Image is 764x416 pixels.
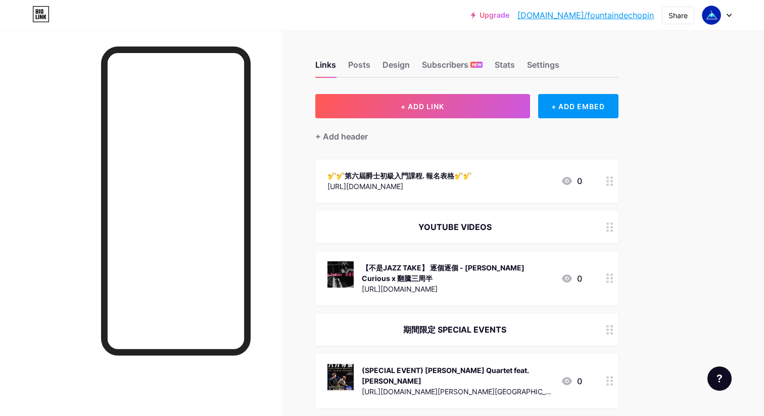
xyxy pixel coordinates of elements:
[527,59,559,77] div: Settings
[383,59,410,77] div: Design
[362,284,553,294] div: [URL][DOMAIN_NAME]
[471,11,509,19] a: Upgrade
[327,181,471,192] div: [URL][DOMAIN_NAME]
[669,10,688,21] div: Share
[315,130,368,143] div: + Add header
[327,261,354,288] img: 【不是JAZZ TAKE】 逐個逐個 - Jan Curious x 翻騰三周半
[348,59,370,77] div: Posts
[538,94,618,118] div: + ADD EMBED
[561,175,582,187] div: 0
[362,386,553,397] div: [URL][DOMAIN_NAME][PERSON_NAME][GEOGRAPHIC_DATA]
[327,364,354,390] img: (SPECIAL EVENT) Mike Hirsch Quartet feat. David Bryant
[495,59,515,77] div: Stats
[327,323,582,336] div: 期間限定 SPECIAL EVENTS
[561,375,582,387] div: 0
[472,62,482,68] span: NEW
[327,170,471,181] div: 🎷🎷第六屆爵士初級入門課程. 報名表格🎷🎷
[401,102,444,111] span: + ADD LINK
[315,59,336,77] div: Links
[422,59,483,77] div: Subscribers
[561,272,582,285] div: 0
[315,94,530,118] button: + ADD LINK
[327,221,582,233] div: YOUTUBE VIDEOS
[517,9,654,21] a: [DOMAIN_NAME]/fountaindechopin
[362,262,553,284] div: 【不是JAZZ TAKE】 逐個逐個 - [PERSON_NAME] Curious x 翻騰三周半
[702,6,721,25] img: fountaindechopin
[362,365,553,386] div: (SPECIAL EVENT) [PERSON_NAME] Quartet feat. [PERSON_NAME]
